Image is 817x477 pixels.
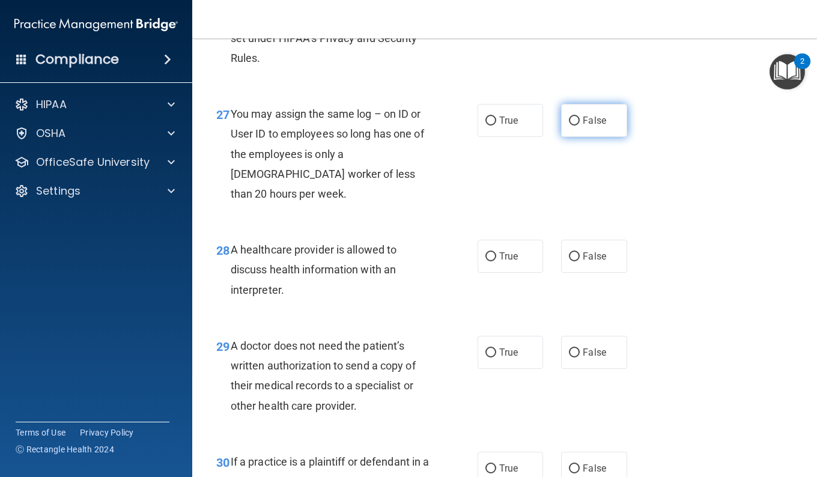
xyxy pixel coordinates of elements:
[80,427,134,439] a: Privacy Policy
[499,251,518,262] span: True
[583,347,606,358] span: False
[499,347,518,358] span: True
[485,252,496,261] input: True
[569,348,580,357] input: False
[499,463,518,474] span: True
[36,97,67,112] p: HIPAA
[569,252,580,261] input: False
[231,243,397,296] span: A healthcare provider is allowed to discuss health information with an interpreter.
[485,464,496,473] input: True
[583,115,606,126] span: False
[14,126,175,141] a: OSHA
[583,251,606,262] span: False
[569,464,580,473] input: False
[36,155,150,169] p: OfficeSafe University
[216,339,229,354] span: 29
[16,427,65,439] a: Terms of Use
[14,97,175,112] a: HIPAA
[800,61,804,77] div: 2
[770,54,805,90] button: Open Resource Center, 2 new notifications
[216,108,229,122] span: 27
[216,243,229,258] span: 28
[36,126,66,141] p: OSHA
[35,51,119,68] h4: Compliance
[485,348,496,357] input: True
[569,117,580,126] input: False
[485,117,496,126] input: True
[583,463,606,474] span: False
[231,339,416,412] span: A doctor does not need the patient’s written authorization to send a copy of their medical record...
[14,155,175,169] a: OfficeSafe University
[36,184,80,198] p: Settings
[499,115,518,126] span: True
[231,108,424,200] span: You may assign the same log – on ID or User ID to employees so long has one of the employees is o...
[14,184,175,198] a: Settings
[216,455,229,470] span: 30
[16,443,114,455] span: Ⓒ Rectangle Health 2024
[14,13,178,37] img: PMB logo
